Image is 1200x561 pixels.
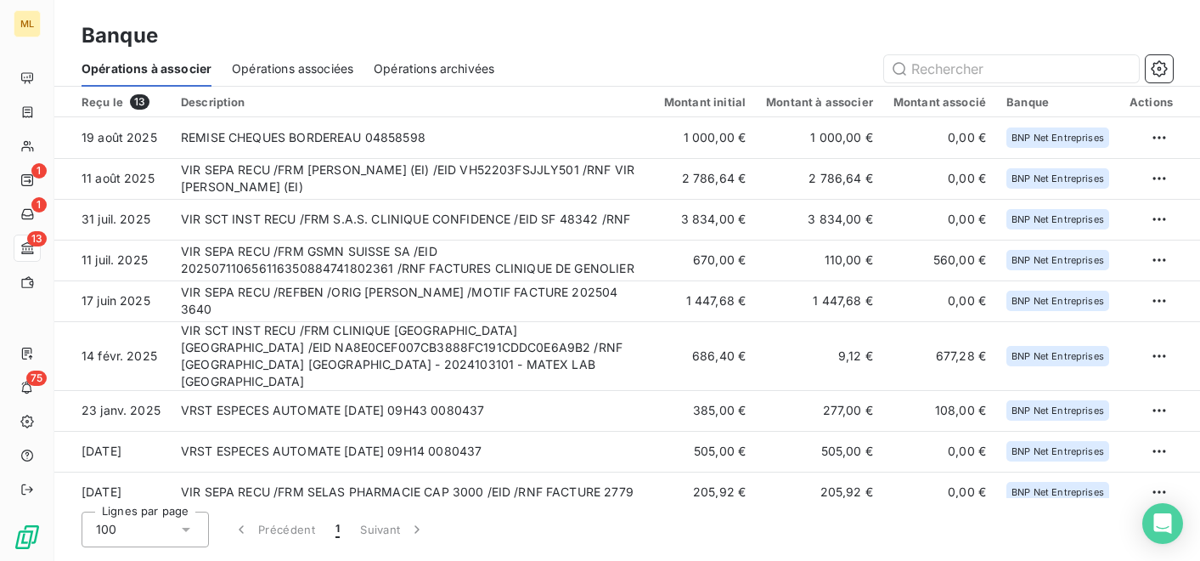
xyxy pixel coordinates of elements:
[1011,255,1104,265] span: BNP Net Entreprises
[1011,446,1104,456] span: BNP Net Entreprises
[374,60,494,77] span: Opérations archivées
[14,201,40,228] a: 1
[350,512,436,547] button: Suivant
[1011,351,1104,361] span: BNP Net Entreprises
[654,240,756,280] td: 670,00 €
[756,280,883,321] td: 1 447,68 €
[654,199,756,240] td: 3 834,00 €
[1011,405,1104,416] span: BNP Net Entreprises
[82,94,161,110] div: Reçu le
[883,240,996,280] td: 560,00 €
[756,240,883,280] td: 110,00 €
[171,472,654,513] td: VIR SEPA RECU /FRM SELAS PHARMACIE CAP 3000 /EID /RNF FACTURE 2779
[54,240,171,280] td: 11 juil. 2025
[654,117,756,158] td: 1 000,00 €
[1142,503,1183,544] div: Open Intercom Messenger
[1130,95,1173,109] div: Actions
[54,158,171,199] td: 11 août 2025
[171,117,654,158] td: REMISE CHEQUES BORDEREAU 04858598
[756,117,883,158] td: 1 000,00 €
[171,321,654,390] td: VIR SCT INST RECU /FRM CLINIQUE [GEOGRAPHIC_DATA] [GEOGRAPHIC_DATA] /EID NA8E0CEF007CB3888FC191CD...
[883,431,996,472] td: 0,00 €
[1011,173,1104,184] span: BNP Net Entreprises
[181,95,644,109] div: Description
[756,199,883,240] td: 3 834,00 €
[1011,133,1104,143] span: BNP Net Entreprises
[96,521,116,538] span: 100
[54,321,171,390] td: 14 févr. 2025
[654,472,756,513] td: 205,92 €
[171,240,654,280] td: VIR SEPA RECU /FRM GSMN SUISSE SA /EID 202507110656116350884741802361 /RNF FACTURES CLINIQUE DE G...
[883,158,996,199] td: 0,00 €
[27,231,47,246] span: 13
[54,390,171,431] td: 23 janv. 2025
[171,158,654,199] td: VIR SEPA RECU /FRM [PERSON_NAME] (EI) /EID VH52203FSJJLY501 /RNF VIR [PERSON_NAME] (EI)
[54,117,171,158] td: 19 août 2025
[54,431,171,472] td: [DATE]
[883,117,996,158] td: 0,00 €
[883,390,996,431] td: 108,00 €
[82,20,158,51] h3: Banque
[766,95,873,109] div: Montant à associer
[654,390,756,431] td: 385,00 €
[54,472,171,513] td: [DATE]
[654,280,756,321] td: 1 447,68 €
[1006,95,1109,109] div: Banque
[883,199,996,240] td: 0,00 €
[756,158,883,199] td: 2 786,64 €
[26,371,47,386] span: 75
[171,199,654,240] td: VIR SCT INST RECU /FRM S.A.S. CLINIQUE CONFIDENCE /EID SF 48342 /RNF
[54,280,171,321] td: 17 juin 2025
[171,280,654,321] td: VIR SEPA RECU /REFBEN /ORIG [PERSON_NAME] /MOTIF FACTURE 202504 3640
[1011,487,1104,497] span: BNP Net Entreprises
[654,158,756,199] td: 2 786,64 €
[31,163,47,178] span: 1
[756,431,883,472] td: 505,00 €
[756,472,883,513] td: 205,92 €
[1011,296,1104,306] span: BNP Net Entreprises
[130,94,149,110] span: 13
[82,60,211,77] span: Opérations à associer
[654,431,756,472] td: 505,00 €
[171,390,654,431] td: VRST ESPECES AUTOMATE [DATE] 09H43 0080437
[1011,214,1104,224] span: BNP Net Entreprises
[883,472,996,513] td: 0,00 €
[756,321,883,390] td: 9,12 €
[31,197,47,212] span: 1
[14,167,40,194] a: 1
[14,10,41,37] div: ML
[664,95,746,109] div: Montant initial
[14,235,40,262] a: 13
[54,199,171,240] td: 31 juil. 2025
[884,55,1139,82] input: Rechercher
[232,60,353,77] span: Opérations associées
[883,280,996,321] td: 0,00 €
[883,321,996,390] td: 677,28 €
[223,512,325,547] button: Précédent
[171,431,654,472] td: VRST ESPECES AUTOMATE [DATE] 09H14 0080437
[654,321,756,390] td: 686,40 €
[14,524,41,551] img: Logo LeanPay
[756,390,883,431] td: 277,00 €
[325,512,350,547] button: 1
[335,521,340,538] span: 1
[893,95,986,109] div: Montant associé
